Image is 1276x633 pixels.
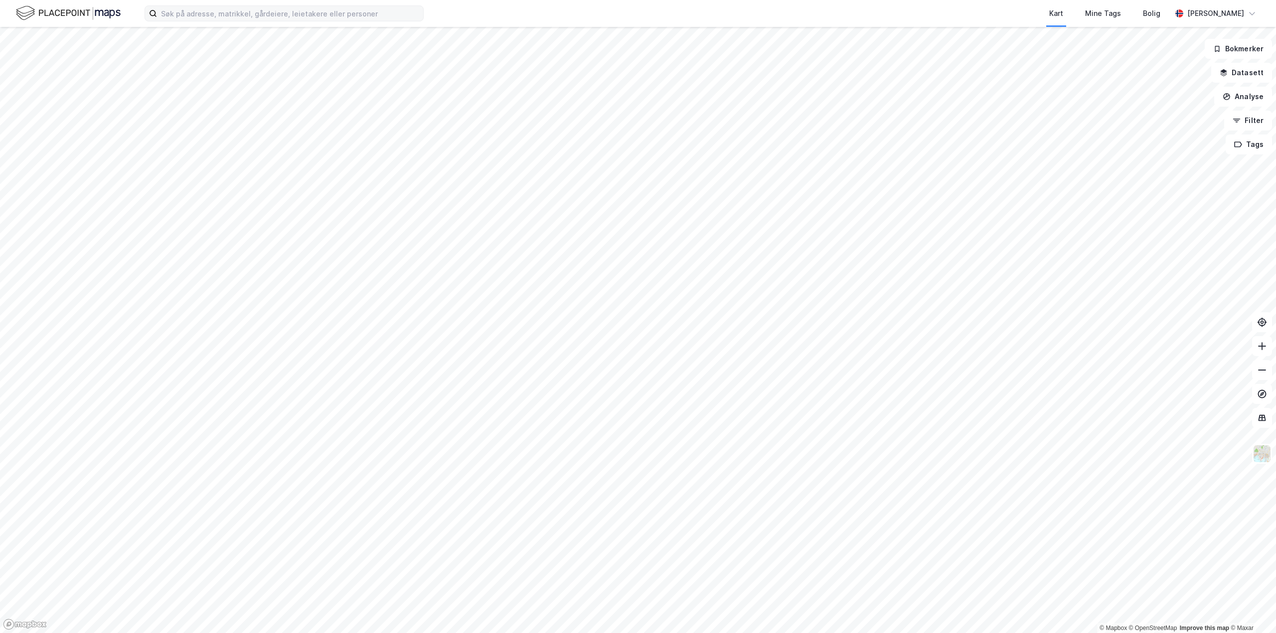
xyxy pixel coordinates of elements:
img: logo.f888ab2527a4732fd821a326f86c7f29.svg [16,4,121,22]
div: Bolig [1143,7,1160,19]
div: [PERSON_NAME] [1187,7,1244,19]
div: Kart [1049,7,1063,19]
input: Søk på adresse, matrikkel, gårdeiere, leietakere eller personer [157,6,423,21]
iframe: Chat Widget [1226,585,1276,633]
div: Mine Tags [1085,7,1121,19]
